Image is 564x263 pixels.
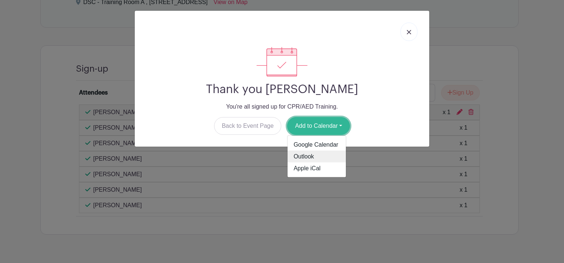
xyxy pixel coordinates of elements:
[141,82,423,96] h2: Thank you [PERSON_NAME]
[288,151,346,163] a: Outlook
[214,117,282,135] a: Back to Event Page
[288,139,346,151] a: Google Calendar
[257,47,307,76] img: signup_complete-c468d5dda3e2740ee63a24cb0ba0d3ce5d8a4ecd24259e683200fb1569d990c8.svg
[407,30,411,34] img: close_button-5f87c8562297e5c2d7936805f587ecaba9071eb48480494691a3f1689db116b3.svg
[288,163,346,174] a: Apple iCal
[287,117,350,135] button: Add to Calendar
[141,102,423,111] p: You're all signed up for CPR/AED Training.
